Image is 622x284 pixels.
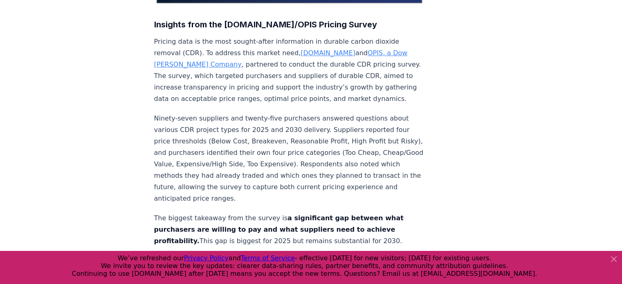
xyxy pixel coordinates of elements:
[154,214,404,245] strong: a significant gap between what purchasers are willing to pay and what suppliers need to achieve p...
[301,49,355,57] a: [DOMAIN_NAME]
[154,212,425,247] p: The biggest takeaway from the survey is This gap is biggest for 2025 but remains substantial for ...
[154,113,425,204] p: Ninety-seven suppliers and twenty-five purchasers answered questions about various CDR project ty...
[154,36,425,105] p: Pricing data is the most sought-after information in durable carbon dioxide removal (CDR). To add...
[154,20,377,29] strong: Insights from the [DOMAIN_NAME]/OPIS Pricing Survey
